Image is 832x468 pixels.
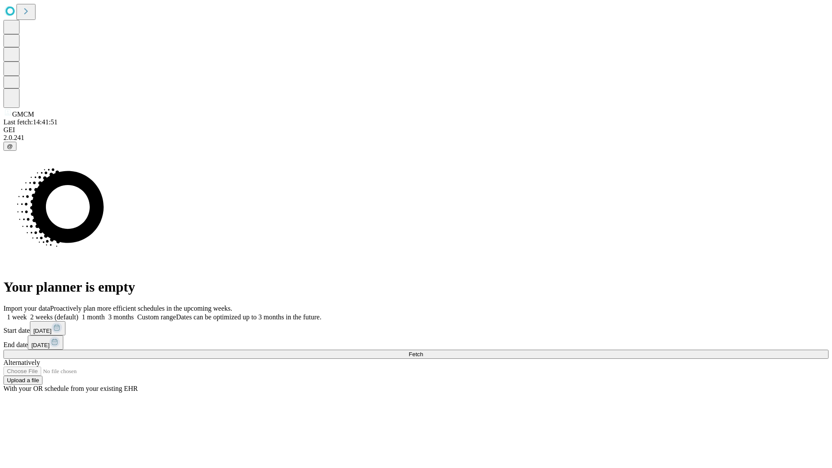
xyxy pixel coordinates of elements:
[30,313,78,321] span: 2 weeks (default)
[3,305,50,312] span: Import your data
[3,279,829,295] h1: Your planner is empty
[108,313,134,321] span: 3 months
[33,328,52,334] span: [DATE]
[3,350,829,359] button: Fetch
[3,335,829,350] div: End date
[3,376,42,385] button: Upload a file
[7,313,27,321] span: 1 week
[3,134,829,142] div: 2.0.241
[28,335,63,350] button: [DATE]
[3,359,40,366] span: Alternatively
[409,351,423,357] span: Fetch
[7,143,13,149] span: @
[3,385,138,392] span: With your OR schedule from your existing EHR
[12,110,34,118] span: GMCM
[176,313,321,321] span: Dates can be optimized up to 3 months in the future.
[30,321,65,335] button: [DATE]
[3,118,58,126] span: Last fetch: 14:41:51
[82,313,105,321] span: 1 month
[50,305,232,312] span: Proactively plan more efficient schedules in the upcoming weeks.
[3,126,829,134] div: GEI
[3,142,16,151] button: @
[137,313,176,321] span: Custom range
[3,321,829,335] div: Start date
[31,342,49,348] span: [DATE]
